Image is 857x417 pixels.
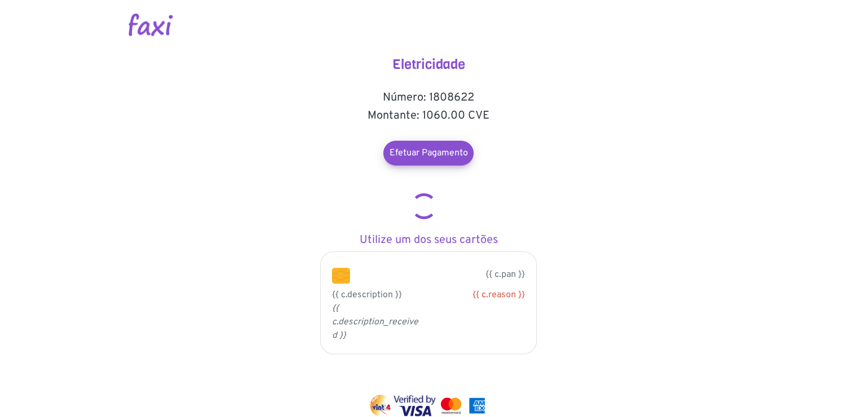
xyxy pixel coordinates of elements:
img: visa [393,395,436,416]
i: {{ c.description_received }} [332,303,418,341]
img: vinti4 [369,395,392,416]
img: mastercard [438,395,464,416]
h5: Montante: 1060.00 CVE [316,109,541,123]
p: {{ c.pan }} [367,268,525,281]
h5: Utilize um dos seus cartões [316,233,541,247]
img: chip.png [332,268,350,284]
a: Efetuar Pagamento [383,141,474,166]
img: mastercard [466,395,488,416]
span: {{ c.description }} [332,289,402,301]
div: {{ c.reason }} [437,288,525,302]
h5: Número: 1808622 [316,91,541,105]
h4: Eletricidade [316,57,541,73]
